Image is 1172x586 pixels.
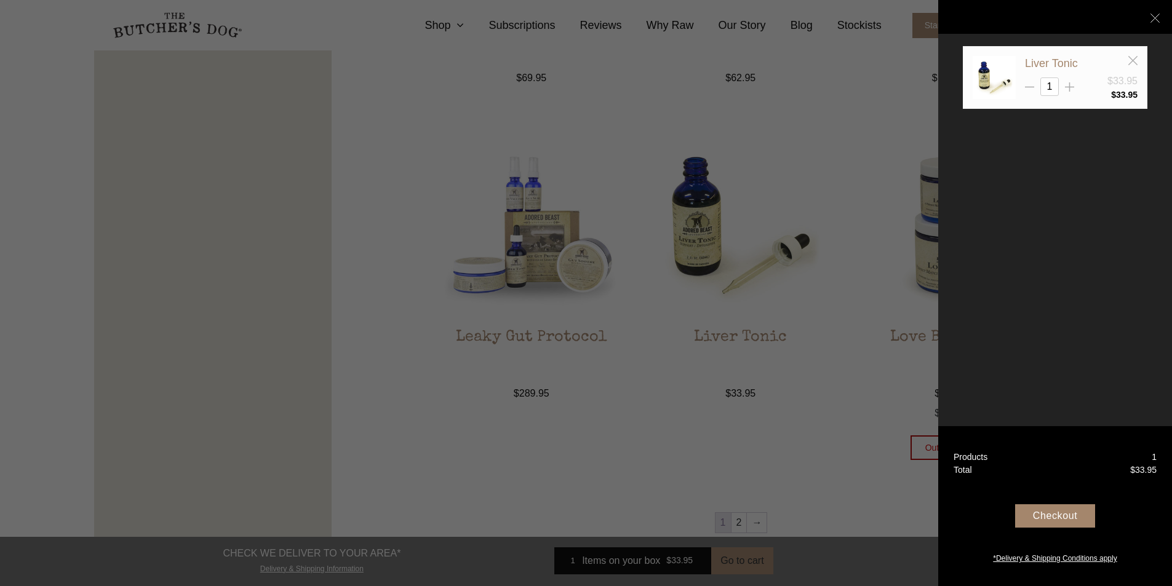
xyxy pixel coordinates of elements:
a: Liver Tonic [1025,57,1078,69]
span: $ [1130,465,1135,475]
span: $ [1111,90,1116,100]
a: Products 1 Total $33.95 Checkout [938,426,1172,586]
div: Products [954,451,987,464]
div: $33.95 [1107,74,1138,89]
a: *Delivery & Shipping Conditions apply [938,550,1172,564]
bdi: 33.95 [1130,465,1157,475]
div: Checkout [1015,504,1095,528]
div: 1 [1152,451,1157,464]
div: Total [954,464,972,477]
bdi: 33.95 [1111,90,1138,100]
img: Liver Tonic [973,56,1016,99]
